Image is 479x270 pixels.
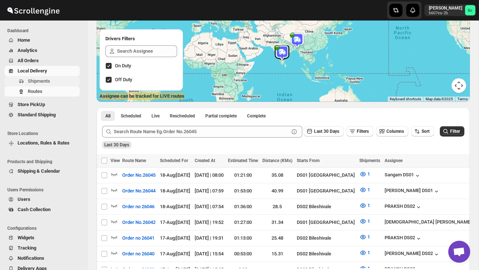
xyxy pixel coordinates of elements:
[359,158,380,163] span: Shipments
[228,172,258,179] div: 01:21:00
[355,184,374,196] button: 1
[262,203,292,210] div: 28.5
[160,251,190,256] span: 17-Aug | [DATE]
[262,158,292,163] span: Distance (KMs)
[367,171,370,177] span: 1
[297,235,355,242] div: DS02 Bileshivale
[7,28,83,34] span: Dashboard
[385,203,422,211] div: PRAKSH DS02
[4,243,80,253] button: Tracking
[18,112,56,117] span: Standard Shipping
[18,255,44,261] span: Notifications
[118,217,160,228] button: Order No.26042
[7,225,83,231] span: Configurations
[18,140,70,146] span: Locations, Rules & Rates
[355,200,374,211] button: 1
[7,159,83,165] span: Products and Shipping
[262,219,292,226] div: 31.34
[6,1,61,19] img: ScrollEngine
[4,138,80,148] button: Locations, Rules & Rates
[195,250,224,258] div: [DATE] | 15:54
[355,215,374,227] button: 1
[386,129,404,134] span: Columns
[118,248,159,260] button: Order no 26040
[18,235,34,240] span: Widgets
[347,126,373,136] button: Filters
[160,188,190,194] span: 18-Aug | [DATE]
[385,251,440,258] button: [PERSON_NAME] DS02
[105,113,111,119] span: All
[385,172,421,179] button: Sangam DS01
[355,231,374,243] button: 1
[115,77,132,82] span: Off Duty
[100,93,184,100] label: Assignee can be tracked for LIVE routes
[304,126,344,136] button: Last 30 Days
[195,203,224,210] div: [DATE] | 07:54
[160,235,190,241] span: 17-Aug | [DATE]
[28,78,50,84] span: Shipments
[385,158,403,163] span: Assignee
[247,113,266,119] span: Complete
[151,113,160,119] span: Live
[4,76,80,86] button: Shipments
[468,8,473,13] text: Sc
[160,220,190,225] span: 17-Aug | [DATE]
[297,187,355,195] div: DS01 [GEOGRAPHIC_DATA]
[385,188,440,195] div: [PERSON_NAME] DS01
[101,111,115,121] button: All routes
[160,172,190,178] span: 18-Aug | [DATE]
[98,92,123,102] img: Google
[105,35,177,42] h2: Drivers Filters
[355,247,374,259] button: 1
[457,97,468,101] a: Terms
[367,234,370,240] span: 1
[122,235,154,242] span: Order no 26041
[98,92,123,102] a: Open this area in Google Maps (opens a new window)
[4,194,80,205] button: Users
[376,126,408,136] button: Columns
[228,203,258,210] div: 01:36:00
[18,48,37,53] span: Analytics
[297,203,355,210] div: DS02 Bileshivale
[122,203,154,210] span: Order no 26046
[7,131,83,136] span: Store Locations
[170,113,195,119] span: Rescheduled
[4,35,80,45] button: Home
[228,235,258,242] div: 01:13:00
[367,218,370,224] span: 1
[262,235,292,242] div: 25.48
[390,97,421,102] button: Keyboard shortcuts
[118,201,159,213] button: Order no 26046
[262,187,292,195] div: 40.99
[104,142,129,147] span: Last 30 Days
[228,158,258,163] span: Estimated Time
[4,253,80,263] button: Notifications
[118,232,159,244] button: Order no 26041
[195,158,215,163] span: Created At
[367,187,370,192] span: 1
[297,158,319,163] span: Starts From
[18,37,30,43] span: Home
[18,68,47,74] span: Local Delivery
[4,233,80,243] button: Widgets
[118,169,160,181] button: Order No.26045
[18,102,45,107] span: Store PickUp
[424,4,476,16] button: User menu
[115,63,131,68] span: On Duty
[160,204,190,209] span: 18-Aug | [DATE]
[355,168,374,180] button: 1
[195,219,224,226] div: [DATE] | 19:52
[4,45,80,56] button: Analytics
[411,126,434,136] button: Sort
[4,166,80,176] button: Shipping & Calendar
[114,126,289,138] input: Search Route Name Eg.Order No.26045
[121,113,141,119] span: Scheduled
[262,250,292,258] div: 15.31
[297,219,355,226] div: DS01 [GEOGRAPHIC_DATA]
[367,203,370,208] span: 1
[4,86,80,97] button: Routes
[195,187,224,195] div: [DATE] | 07:59
[314,129,339,134] span: Last 30 Days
